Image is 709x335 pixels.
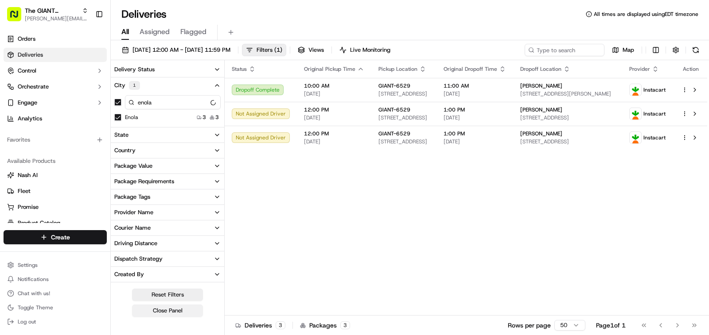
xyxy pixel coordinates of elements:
button: Chat with us! [4,287,107,300]
span: Assigned [140,27,170,37]
span: 11:00 AM [444,82,506,89]
button: Live Monitoring [335,44,394,56]
div: City [114,81,140,90]
span: [STREET_ADDRESS] [520,114,615,121]
span: [DATE] 12:00 AM - [DATE] 11:59 PM [132,46,230,54]
a: Nash AI [7,171,103,179]
div: State [114,131,129,139]
div: 💻 [75,129,82,136]
span: Product Catalog [18,219,60,227]
span: 12:00 PM [304,106,364,113]
span: Status [232,65,247,73]
span: [PERSON_NAME] [520,130,562,137]
span: Map [623,46,634,54]
div: 1 [129,81,140,90]
div: Start new chat [30,85,145,93]
span: Instacart [643,86,666,93]
span: [STREET_ADDRESS] [378,138,429,145]
span: Live Monitoring [350,46,390,54]
span: Orders [18,35,35,43]
button: Engage [4,96,107,110]
span: Knowledge Base [18,128,68,137]
div: Package Tags [114,193,150,201]
a: 💻API Documentation [71,125,146,141]
div: Favorites [4,133,107,147]
div: 📗 [9,129,16,136]
span: [STREET_ADDRESS] [378,114,429,121]
span: [DATE] [444,138,506,145]
button: Courier Name [111,220,224,235]
p: Welcome 👋 [9,35,161,50]
span: [STREET_ADDRESS] [520,138,615,145]
span: 10:00 AM [304,82,364,89]
input: Type to search [525,44,604,56]
button: The GIANT Company [25,6,78,15]
span: GIANT-6529 [378,106,410,113]
div: Country [114,146,136,154]
span: Fleet [18,187,31,195]
span: [DATE] [304,138,364,145]
div: 3 [340,321,350,329]
span: Notifications [18,276,49,283]
button: Nash AI [4,168,107,182]
button: State [111,127,224,142]
span: Chat with us! [18,290,50,297]
span: Toggle Theme [18,304,53,311]
span: [STREET_ADDRESS] [378,90,429,97]
span: Analytics [18,115,42,123]
a: Product Catalog [7,219,103,227]
button: Delivery Status [111,62,224,77]
div: Provider Name [114,208,153,216]
div: Page 1 of 1 [596,321,626,330]
span: [STREET_ADDRESS][PERSON_NAME] [520,90,615,97]
span: Filters [257,46,282,54]
button: Package Requirements [111,174,224,189]
span: Flagged [180,27,206,37]
a: Analytics [4,112,107,126]
button: Log out [4,316,107,328]
span: 1:00 PM [444,130,506,137]
button: City1 [111,77,224,93]
span: Control [18,67,36,75]
div: Courier Name [114,224,151,232]
button: Toggle Theme [4,301,107,314]
div: Action [682,65,700,73]
span: Engage [18,99,37,107]
button: Promise [4,200,107,214]
h1: Deliveries [121,7,167,21]
div: Packages [300,321,350,330]
a: Deliveries [4,48,107,62]
span: 12:00 PM [304,130,364,137]
span: [PERSON_NAME] [520,82,562,89]
button: Filters(1) [242,44,286,56]
div: Driving Distance [114,239,157,247]
div: Package Requirements [114,177,174,185]
button: [PERSON_NAME][EMAIL_ADDRESS][DOMAIN_NAME] [25,15,88,22]
button: Close Panel [132,304,203,317]
label: Enola [125,114,138,121]
span: Nash AI [18,171,38,179]
img: Nash [9,9,27,27]
span: [PERSON_NAME] [520,106,562,113]
span: Settings [18,262,38,269]
span: Instacart [643,110,666,117]
div: Package Value [114,162,152,170]
span: [DATE] [444,114,506,121]
span: 3 [203,114,206,121]
button: Views [294,44,328,56]
button: Reset Filters [132,289,203,301]
button: The GIANT Company[PERSON_NAME][EMAIL_ADDRESS][DOMAIN_NAME] [4,4,92,25]
span: ( 1 ) [274,46,282,54]
span: Log out [18,318,36,325]
span: Provider [629,65,650,73]
span: [DATE] [444,90,506,97]
span: Orchestrate [18,83,49,91]
button: Control [4,64,107,78]
button: Created By [111,267,224,282]
span: Promise [18,203,39,211]
span: [DATE] [304,90,364,97]
button: Map [608,44,638,56]
span: 3 [215,114,219,121]
p: Rows per page [508,321,551,330]
span: 1:00 PM [444,106,506,113]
